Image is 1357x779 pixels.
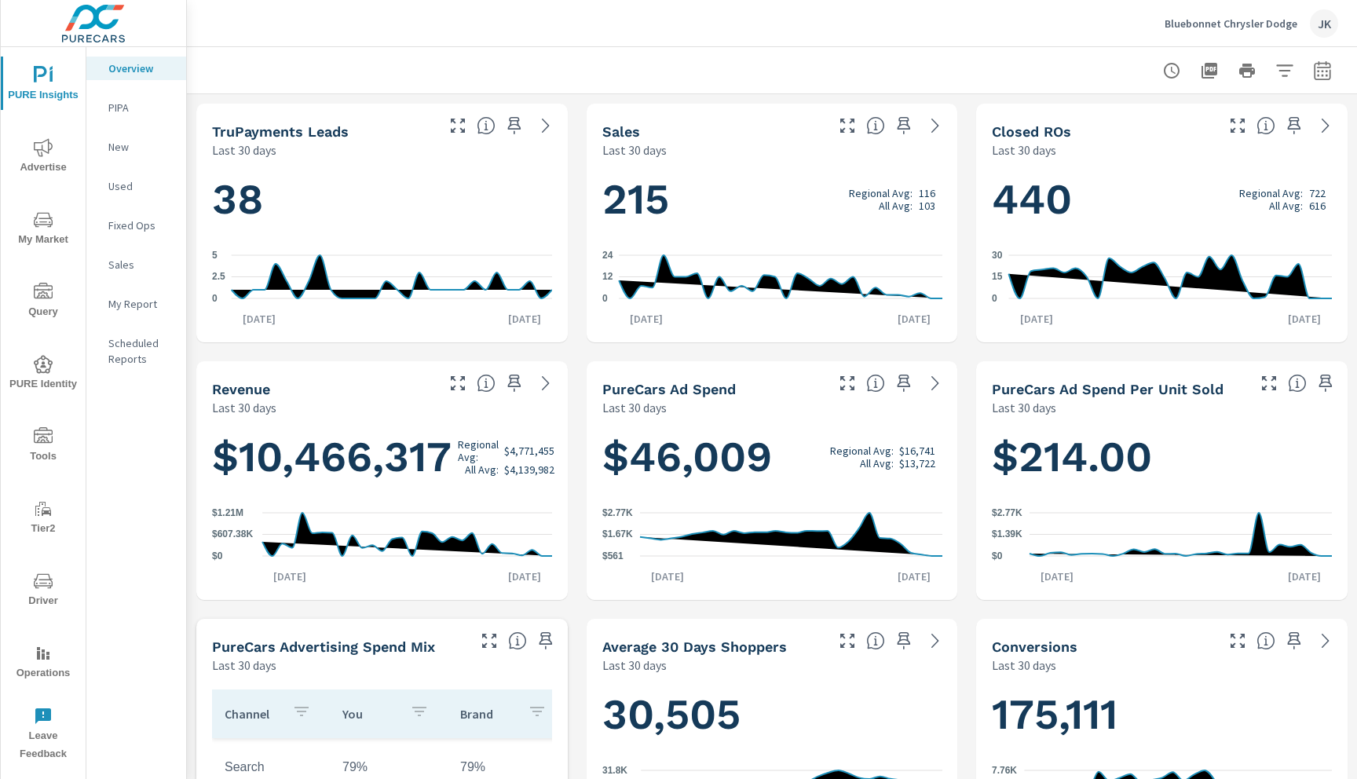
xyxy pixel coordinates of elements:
p: Regional Avg: [849,187,913,199]
button: Make Fullscreen [445,371,470,396]
span: Operations [5,644,81,682]
span: Tier2 [5,499,81,538]
span: Save this to your personalized report [1313,371,1338,396]
button: Apply Filters [1269,55,1300,86]
text: $561 [602,550,624,561]
p: [DATE] [1277,311,1332,327]
a: See more details in report [923,628,948,653]
h1: 440 [992,173,1332,226]
span: Number of Repair Orders Closed by the selected dealership group over the selected time range. [So... [1256,116,1275,135]
text: 30 [992,250,1003,261]
p: $4,139,982 [504,463,554,476]
p: Last 30 days [992,141,1056,159]
span: Save this to your personalized report [891,113,916,138]
p: [DATE] [887,311,942,327]
p: 116 [919,187,935,199]
p: Overview [108,60,174,76]
p: $13,722 [899,457,935,470]
text: 24 [602,250,613,261]
p: Last 30 days [992,656,1056,675]
button: Make Fullscreen [477,628,502,653]
p: Regional Avg: [1239,187,1303,199]
p: All Avg: [879,199,913,212]
h5: PureCars Ad Spend [602,381,736,397]
text: 5 [212,250,218,261]
p: [DATE] [497,569,552,584]
div: Scheduled Reports [86,331,186,371]
button: Make Fullscreen [835,628,860,653]
a: See more details in report [923,371,948,396]
p: Last 30 days [212,398,276,417]
p: Last 30 days [212,141,276,159]
button: Make Fullscreen [1225,113,1250,138]
span: Save this to your personalized report [502,113,527,138]
span: Total sales revenue over the selected date range. [Source: This data is sourced from the dealer’s... [477,374,496,393]
h5: Closed ROs [992,123,1071,140]
span: Save this to your personalized report [891,371,916,396]
button: Make Fullscreen [445,113,470,138]
text: $2.77K [602,507,633,518]
text: 2.5 [212,272,225,283]
text: 12 [602,272,613,283]
p: New [108,139,174,155]
p: [DATE] [1030,569,1085,584]
a: See more details in report [1313,113,1338,138]
h1: 215 [602,173,942,226]
p: 103 [919,199,935,212]
p: Last 30 days [212,656,276,675]
p: $16,741 [899,444,935,457]
h1: $46,009 [602,430,942,484]
p: [DATE] [619,311,674,327]
p: [DATE] [232,311,287,327]
h1: 38 [212,173,552,226]
div: nav menu [1,47,86,770]
h5: Revenue [212,381,270,397]
p: Sales [108,257,174,272]
p: All Avg: [1269,199,1303,212]
div: Sales [86,253,186,276]
span: Leave Feedback [5,707,81,763]
text: $1.21M [212,507,243,518]
p: Last 30 days [602,141,667,159]
p: Last 30 days [602,656,667,675]
text: 0 [212,293,218,304]
p: Regional Avg: [830,444,894,457]
text: 31.8K [602,765,627,776]
div: New [86,135,186,159]
p: PIPA [108,100,174,115]
p: My Report [108,296,174,312]
p: 722 [1309,187,1326,199]
span: Save this to your personalized report [533,628,558,653]
p: Last 30 days [992,398,1056,417]
span: My Market [5,210,81,249]
span: PURE Insights [5,66,81,104]
h1: $10,466,317 [212,430,561,484]
text: $1.67K [602,529,633,540]
text: $2.77K [992,507,1022,518]
div: PIPA [86,96,186,119]
text: 7.76K [992,765,1017,776]
span: Save this to your personalized report [502,371,527,396]
p: [DATE] [497,311,552,327]
text: 15 [992,272,1003,283]
span: Total cost of media for all PureCars channels for the selected dealership group over the selected... [866,374,885,393]
p: Bluebonnet Chrysler Dodge [1165,16,1297,31]
h5: truPayments Leads [212,123,349,140]
button: Make Fullscreen [1225,628,1250,653]
p: Channel [225,706,280,722]
span: Average cost of advertising per each vehicle sold at the dealer over the selected date range. The... [1288,374,1307,393]
p: [DATE] [887,569,942,584]
p: Used [108,178,174,194]
a: See more details in report [1313,628,1338,653]
button: Make Fullscreen [835,371,860,396]
span: Tools [5,427,81,466]
a: See more details in report [923,113,948,138]
p: [DATE] [640,569,695,584]
div: Overview [86,57,186,80]
span: Advertise [5,138,81,177]
button: Make Fullscreen [1256,371,1282,396]
span: The number of truPayments leads. [477,116,496,135]
p: Last 30 days [602,398,667,417]
span: Save this to your personalized report [1282,628,1307,653]
span: Driver [5,572,81,610]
